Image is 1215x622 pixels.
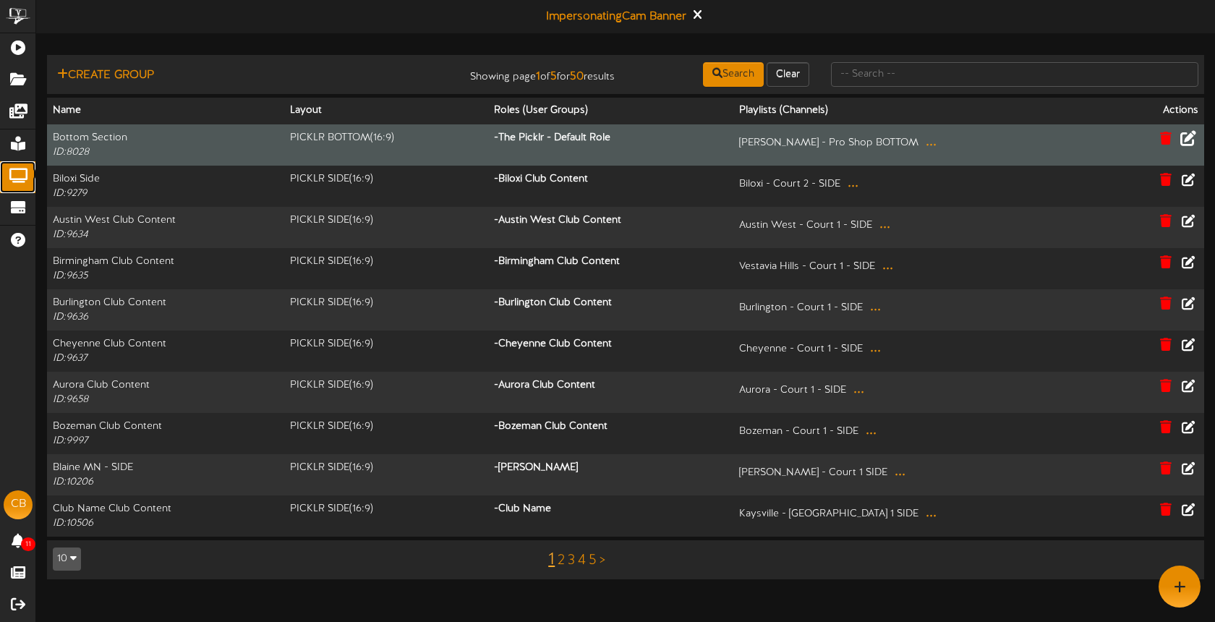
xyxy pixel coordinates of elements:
[767,62,809,87] button: Clear
[570,70,584,83] strong: 50
[284,98,488,124] th: Layout
[47,248,284,289] td: Birmingham Club Content
[739,172,1104,195] div: Biloxi - Court 2 - SIDE
[921,502,941,524] button: ...
[558,553,565,568] a: 2
[703,62,764,87] button: Search
[431,61,626,85] div: Showing page of for results
[47,413,284,454] td: Bozeman Club Content
[921,131,941,153] button: ...
[548,550,555,569] a: 1
[21,537,35,551] span: 11
[53,435,88,446] i: ID: 9997
[739,131,1104,153] div: [PERSON_NAME] - Pro Shop BOTTOM
[53,270,88,281] i: ID: 9635
[488,166,733,207] th: - Biloxi Club Content
[284,124,488,166] td: PICKLR BOTTOM ( 16:9 )
[739,213,1104,236] div: Austin West - Court 1 - SIDE
[739,419,1104,442] div: Bozeman - Court 1 - SIDE
[733,98,1109,124] th: Playlists (Channels)
[866,337,885,359] button: ...
[284,248,488,289] td: PICKLR SIDE ( 16:9 )
[488,495,733,537] th: - Club Name
[47,372,284,413] td: Aurora Club Content
[550,70,557,83] strong: 5
[568,553,575,568] a: 3
[284,289,488,331] td: PICKLR SIDE ( 16:9 )
[861,419,881,442] button: ...
[284,454,488,495] td: PICKLR SIDE ( 16:9 )
[739,337,1104,359] div: Cheyenne - Court 1 - SIDE
[739,378,1104,401] div: Aurora - Court 1 - SIDE
[47,331,284,372] td: Cheyenne Club Content
[739,502,1104,524] div: Kaysville - [GEOGRAPHIC_DATA] 1 SIDE
[600,553,605,568] a: >
[47,124,284,166] td: Bottom Section
[488,207,733,248] th: - Austin West Club Content
[53,353,87,364] i: ID: 9637
[47,495,284,537] td: Club Name Club Content
[4,490,33,519] div: CB
[488,454,733,495] th: - [PERSON_NAME]
[53,394,88,405] i: ID: 9658
[849,378,869,401] button: ...
[890,461,910,483] button: ...
[53,477,93,487] i: ID: 10206
[53,67,158,85] button: Create Group
[875,213,895,236] button: ...
[284,166,488,207] td: PICKLR SIDE ( 16:9 )
[488,372,733,413] th: - Aurora Club Content
[536,70,540,83] strong: 1
[488,248,733,289] th: - Birmingham Club Content
[47,454,284,495] td: Blaine MN - SIDE
[589,553,597,568] a: 5
[578,553,586,568] a: 4
[488,331,733,372] th: - Cheyenne Club Content
[488,413,733,454] th: - Bozeman Club Content
[739,461,1104,483] div: [PERSON_NAME] - Court 1 SIDE
[284,207,488,248] td: PICKLR SIDE ( 16:9 )
[1109,98,1204,124] th: Actions
[53,312,88,323] i: ID: 9636
[488,289,733,331] th: - Burlington Club Content
[53,229,88,240] i: ID: 9634
[284,413,488,454] td: PICKLR SIDE ( 16:9 )
[53,518,93,529] i: ID: 10506
[47,207,284,248] td: Austin West Club Content
[739,296,1104,318] div: Burlington - Court 1 - SIDE
[488,124,733,166] th: - The Picklr - Default Role
[284,372,488,413] td: PICKLR SIDE ( 16:9 )
[488,98,733,124] th: Roles (User Groups)
[53,147,89,158] i: ID: 8028
[53,188,87,199] i: ID: 9279
[739,255,1104,277] div: Vestavia Hills - Court 1 - SIDE
[843,172,863,195] button: ...
[284,495,488,537] td: PICKLR SIDE ( 16:9 )
[831,62,1198,87] input: -- Search --
[53,548,81,571] button: 10
[866,296,885,318] button: ...
[284,331,488,372] td: PICKLR SIDE ( 16:9 )
[47,98,284,124] th: Name
[47,166,284,207] td: Biloxi Side
[47,289,284,331] td: Burlington Club Content
[878,255,898,277] button: ...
